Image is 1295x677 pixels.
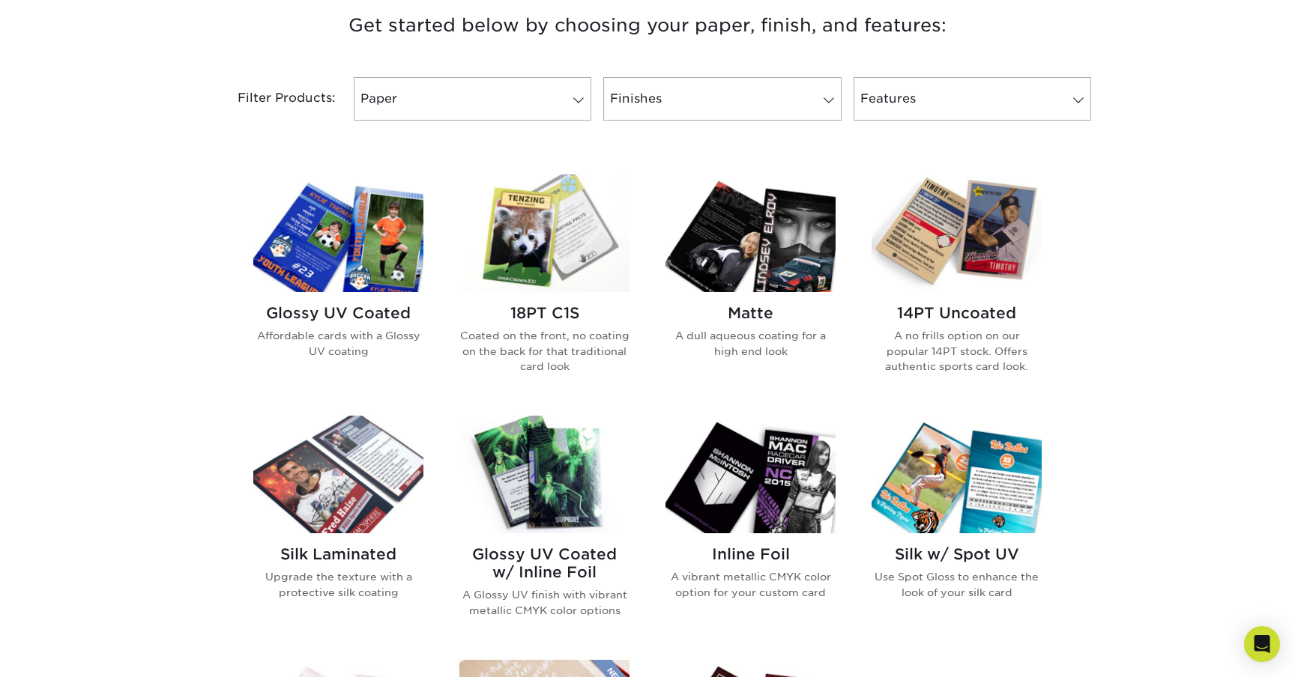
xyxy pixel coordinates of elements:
p: A no frills option on our popular 14PT stock. Offers authentic sports card look. [872,328,1042,374]
div: Filter Products: [198,77,348,121]
a: 14PT Uncoated Trading Cards 14PT Uncoated A no frills option on our popular 14PT stock. Offers au... [872,174,1042,398]
a: 18PT C1S Trading Cards 18PT C1S Coated on the front, no coating on the back for that traditional ... [459,174,630,398]
a: Features [854,77,1091,121]
img: 14PT Uncoated Trading Cards [872,174,1042,292]
h2: Inline Foil [665,545,836,563]
a: Silk Laminated Trading Cards Silk Laminated Upgrade the texture with a protective silk coating [253,416,423,642]
h2: Silk Laminated [253,545,423,563]
div: Open Intercom Messenger [1244,626,1280,662]
img: Glossy UV Coated w/ Inline Foil Trading Cards [459,416,630,533]
h2: Matte [665,304,836,322]
p: Upgrade the texture with a protective silk coating [253,569,423,600]
img: Glossy UV Coated Trading Cards [253,174,423,292]
h2: 14PT Uncoated [872,304,1042,322]
img: Matte Trading Cards [665,174,836,292]
h2: Silk w/ Spot UV [872,545,1042,563]
a: Paper [354,77,591,121]
a: Inline Foil Trading Cards Inline Foil A vibrant metallic CMYK color option for your custom card [665,416,836,642]
img: Silk w/ Spot UV Trading Cards [872,416,1042,533]
a: Glossy UV Coated Trading Cards Glossy UV Coated Affordable cards with a Glossy UV coating [253,174,423,398]
img: 18PT C1S Trading Cards [459,174,630,292]
iframe: Google Customer Reviews [4,631,127,672]
h2: Glossy UV Coated [253,304,423,322]
a: Matte Trading Cards Matte A dull aqueous coating for a high end look [665,174,836,398]
img: Silk Laminated Trading Cards [253,416,423,533]
p: Coated on the front, no coating on the back for that traditional card look [459,328,630,374]
p: Use Spot Gloss to enhance the look of your silk card [872,569,1042,600]
p: Affordable cards with a Glossy UV coating [253,328,423,359]
p: A dull aqueous coating for a high end look [665,328,836,359]
h2: 18PT C1S [459,304,630,322]
img: Inline Foil Trading Cards [665,416,836,533]
h2: Glossy UV Coated w/ Inline Foil [459,545,630,581]
a: Finishes [603,77,841,121]
p: A Glossy UV finish with vibrant metallic CMYK color options [459,587,630,618]
p: A vibrant metallic CMYK color option for your custom card [665,569,836,600]
a: Silk w/ Spot UV Trading Cards Silk w/ Spot UV Use Spot Gloss to enhance the look of your silk card [872,416,1042,642]
a: Glossy UV Coated w/ Inline Foil Trading Cards Glossy UV Coated w/ Inline Foil A Glossy UV finish ... [459,416,630,642]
